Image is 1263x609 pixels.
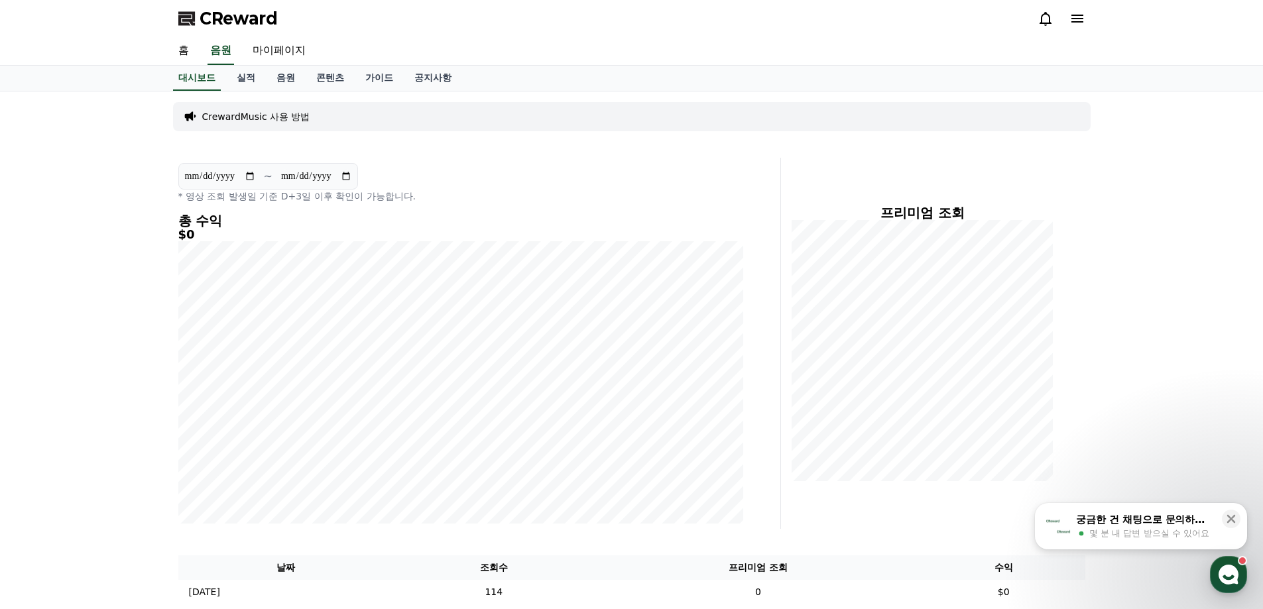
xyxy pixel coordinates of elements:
[178,190,743,203] p: * 영상 조회 발생일 기준 D+3일 이후 확인이 가능합니다.
[922,555,1085,580] th: 수익
[404,66,462,91] a: 공지사항
[178,555,394,580] th: 날짜
[202,110,310,123] a: CrewardMusic 사용 방법
[226,66,266,91] a: 실적
[178,213,743,228] h4: 총 수익
[208,37,234,65] a: 음원
[594,555,922,580] th: 프리미엄 조회
[264,168,272,184] p: ~
[178,228,743,241] h5: $0
[393,555,594,580] th: 조회수
[178,8,278,29] a: CReward
[306,66,355,91] a: 콘텐츠
[922,580,1085,604] td: $0
[173,66,221,91] a: 대시보드
[266,66,306,91] a: 음원
[393,580,594,604] td: 114
[792,205,1053,220] h4: 프리미엄 조회
[355,66,404,91] a: 가이드
[242,37,316,65] a: 마이페이지
[168,37,200,65] a: 홈
[594,580,922,604] td: 0
[200,8,278,29] span: CReward
[189,585,220,599] p: [DATE]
